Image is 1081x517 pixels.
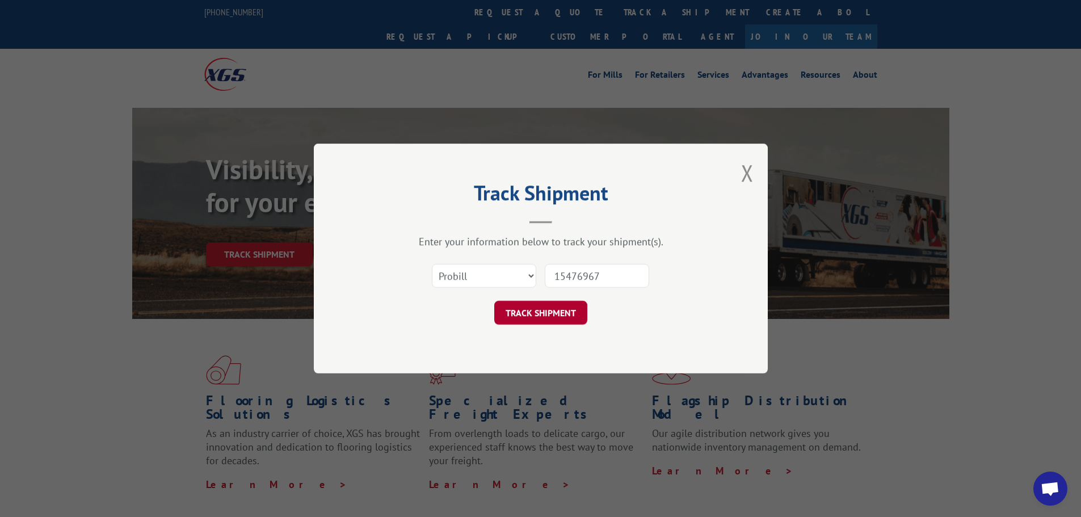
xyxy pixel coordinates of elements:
div: Open chat [1033,472,1067,506]
button: TRACK SHIPMENT [494,301,587,325]
div: Enter your information below to track your shipment(s). [371,235,711,248]
button: Close modal [741,158,754,188]
input: Number(s) [545,264,649,288]
h2: Track Shipment [371,185,711,207]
